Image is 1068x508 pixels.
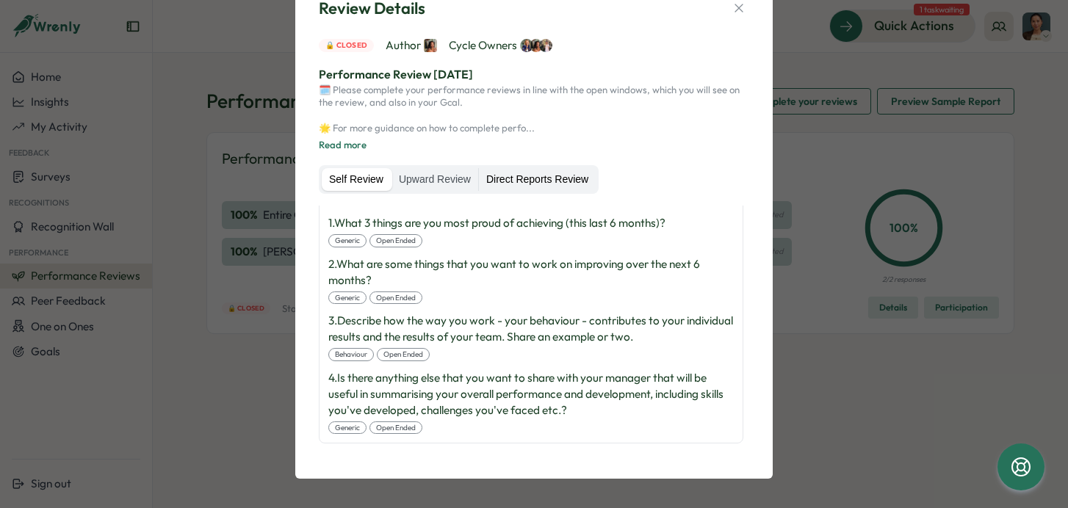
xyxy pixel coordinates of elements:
img: Hannah Saunders [539,39,552,52]
p: 3 . Describe how the way you work - your behaviour - contributes to your individual results and t... [328,313,734,345]
span: Author [386,37,437,54]
p: 🗓️ Please complete your performance reviews in line with the open windows, which you will see on ... [319,84,749,135]
div: open ended [377,348,430,361]
div: open ended [369,421,422,435]
p: 2 . What are some things that you want to work on improving over the next 6 months? [328,256,734,289]
div: Generic [328,421,367,435]
div: open ended [369,291,422,305]
div: open ended [369,234,422,247]
label: Upward Review [392,168,478,192]
label: Self Review [322,168,391,192]
img: Viveca Riley [424,39,437,52]
div: Behaviour [328,348,374,361]
span: 🔒 Closed [325,40,367,51]
p: 1 . What 3 things are you most proud of achieving (this last 6 months)? [328,215,665,231]
label: Direct Reports Review [479,168,596,192]
button: Read more [319,139,367,152]
img: Viveca Riley [530,39,543,52]
div: Generic [328,291,367,305]
div: Generic [328,234,367,247]
span: Cycle Owners [449,37,552,54]
p: Performance Review [DATE] [319,65,749,84]
img: Hanna Smith [520,39,533,52]
p: 4 . Is there anything else that you want to share with your manager that will be useful in summar... [328,370,734,418]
